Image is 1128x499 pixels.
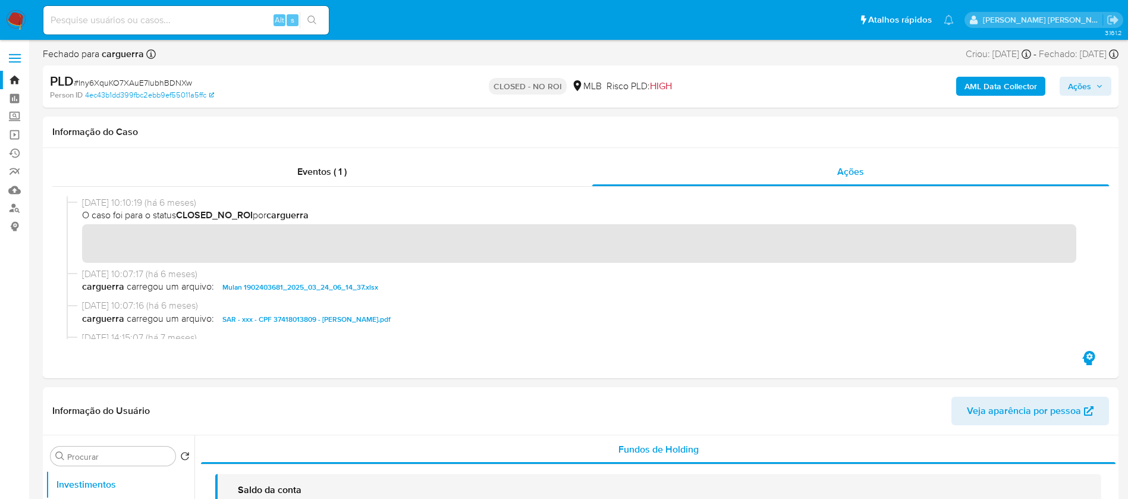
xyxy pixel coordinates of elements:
[967,397,1081,425] span: Veja aparência por pessoa
[275,14,284,26] span: Alt
[650,79,672,93] span: HIGH
[46,470,194,499] button: Investimentos
[50,90,83,101] b: Person ID
[983,14,1103,26] p: andreia.almeida@mercadolivre.com
[52,126,1109,138] h1: Informação do Caso
[951,397,1109,425] button: Veja aparência por pessoa
[944,15,954,25] a: Notificações
[297,165,347,178] span: Eventos ( 1 )
[1039,48,1118,61] div: Fechado: [DATE]
[607,80,672,93] span: Risco PLD:
[964,77,1037,96] b: AML Data Collector
[966,48,1031,61] div: Criou: [DATE]
[1107,14,1119,26] a: Sair
[291,14,294,26] span: s
[99,47,144,61] b: carguerra
[55,451,65,461] button: Procurar
[74,77,192,89] span: # Iny6XquKO7XAuE7lubhBDNXw
[1060,77,1111,96] button: Ações
[85,90,214,101] a: 4ec43b1dd399fbc2ebb9ef55011a5ffc
[43,12,329,28] input: Pesquise usuários ou casos...
[956,77,1045,96] button: AML Data Collector
[837,165,864,178] span: Ações
[67,451,171,462] input: Procurar
[52,405,150,417] h1: Informação do Usuário
[43,48,144,61] span: Fechado para
[1068,77,1091,96] span: Ações
[50,71,74,90] b: PLD
[300,12,324,29] button: search-icon
[180,451,190,465] button: Retornar ao pedido padrão
[1033,48,1036,61] span: -
[571,80,602,93] div: MLB
[868,14,932,26] span: Atalhos rápidos
[489,78,567,95] p: CLOSED - NO ROI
